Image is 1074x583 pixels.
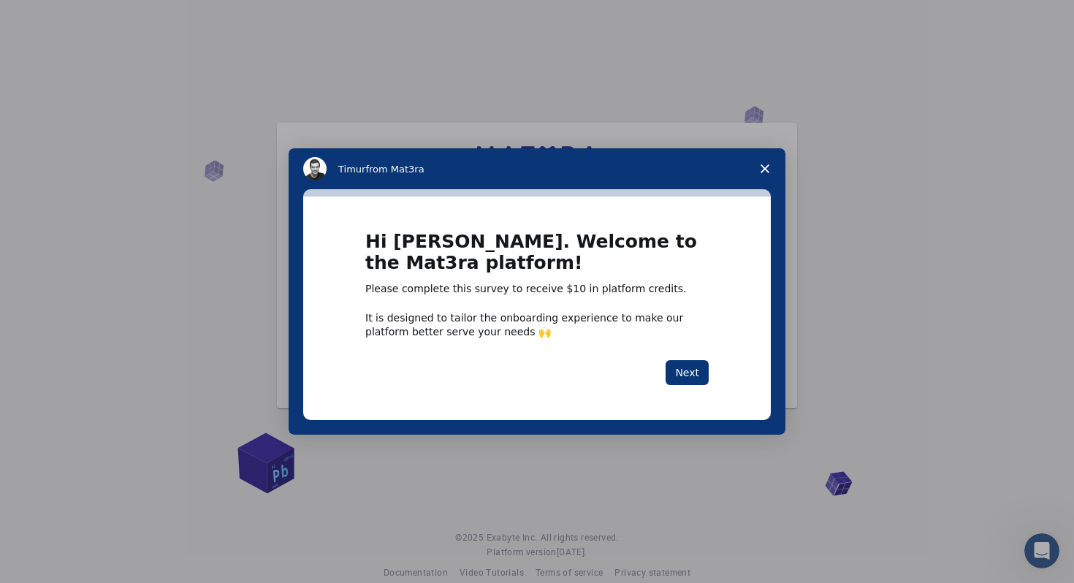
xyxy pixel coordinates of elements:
h1: Hi [PERSON_NAME]. Welcome to the Mat3ra platform! [365,232,709,282]
div: It is designed to tailor the onboarding experience to make our platform better serve your needs 🙌 [365,311,709,338]
span: Support [31,10,83,23]
span: Close survey [744,148,785,189]
div: Please complete this survey to receive $10 in platform credits. [365,282,709,297]
span: Timur [338,164,365,175]
img: Profile image for Timur [303,157,327,180]
span: from Mat3ra [365,164,424,175]
button: Next [666,360,709,385]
